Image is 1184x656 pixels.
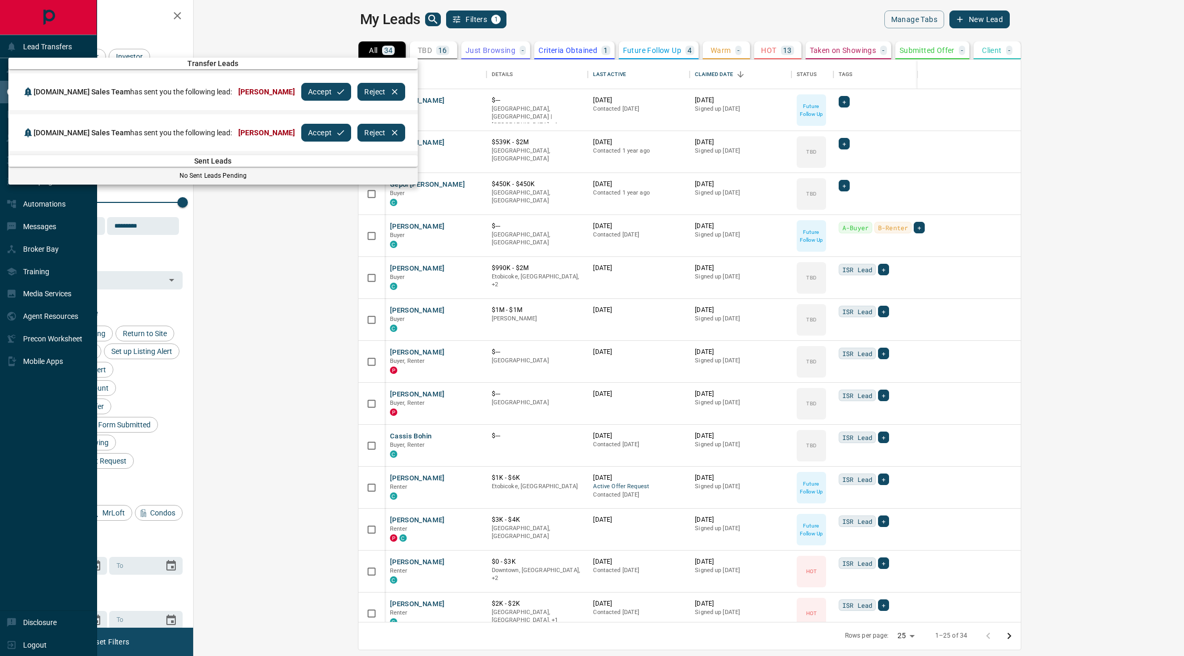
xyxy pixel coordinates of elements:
[34,128,130,137] span: [DOMAIN_NAME] Sales Team
[357,83,405,101] button: Reject
[238,128,295,137] span: [PERSON_NAME]
[8,171,418,180] p: No Sent Leads Pending
[34,88,232,96] span: has sent you the following lead:
[34,88,130,96] span: [DOMAIN_NAME] Sales Team
[238,88,295,96] span: [PERSON_NAME]
[34,128,232,137] span: has sent you the following lead:
[301,124,351,142] button: Accept
[301,83,351,101] button: Accept
[357,124,405,142] button: Reject
[8,157,418,165] span: Sent Leads
[8,59,418,68] span: Transfer Leads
